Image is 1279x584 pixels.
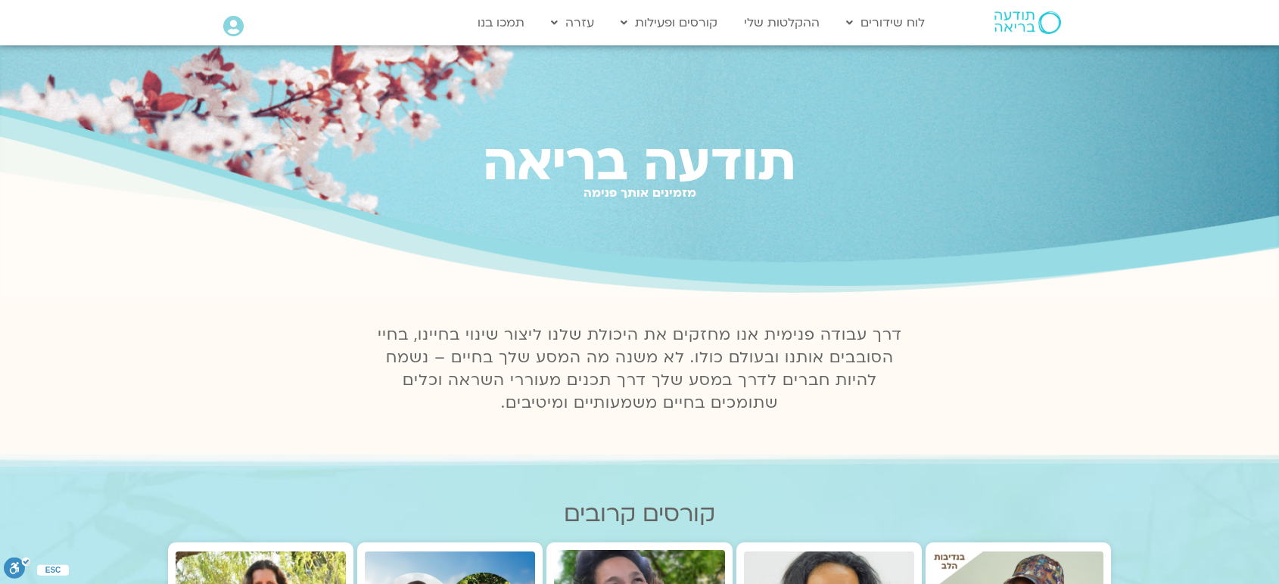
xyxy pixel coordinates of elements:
[994,11,1061,34] img: תודעה בריאה
[168,501,1111,527] h2: קורסים קרובים
[613,8,725,37] a: קורסים ופעילות
[839,8,932,37] a: לוח שידורים
[736,8,827,37] a: ההקלטות שלי
[543,8,602,37] a: עזרה
[470,8,532,37] a: תמכו בנו
[369,324,910,415] p: דרך עבודה פנימית אנו מחזקים את היכולת שלנו ליצור שינוי בחיינו, בחיי הסובבים אותנו ובעולם כולו. לא...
